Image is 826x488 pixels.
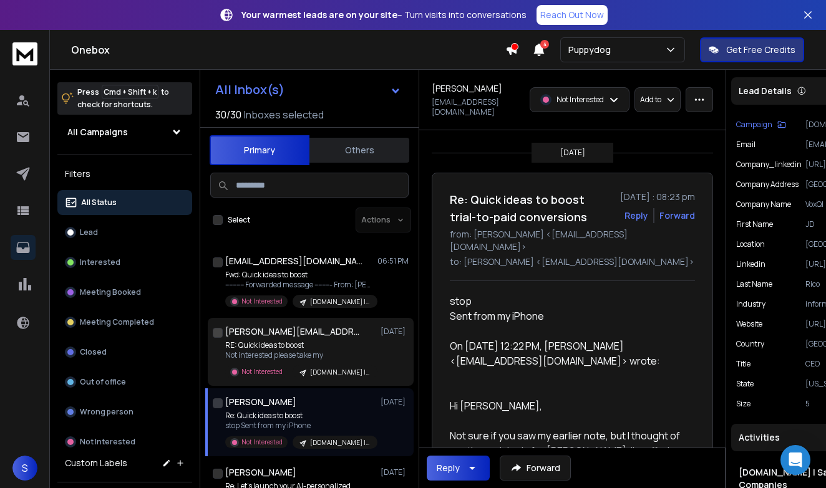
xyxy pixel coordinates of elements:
[57,399,192,424] button: Wrong person
[540,9,604,21] p: Reach Out Now
[568,44,616,56] p: Puppydog
[57,165,192,183] h3: Filters
[57,190,192,215] button: All Status
[57,429,192,454] button: Not Interested
[736,120,786,130] button: Campaign
[80,377,126,387] p: Out of office
[736,140,756,150] p: Email
[736,279,772,289] p: Last Name
[739,85,792,97] p: Lead Details
[215,107,241,122] span: 30 / 30
[310,297,370,307] p: [DOMAIN_NAME] | SaaS Companies
[736,339,764,349] p: Country
[736,179,799,189] p: Company Address
[736,219,773,229] p: First Name
[12,456,37,481] button: S
[244,107,324,122] h3: Inboxes selected
[102,85,158,99] span: Cmd + Shift + k
[225,411,375,421] p: Re: Quick ideas to boost
[80,437,135,447] p: Not Interested
[624,209,648,222] button: Reply
[736,199,791,209] p: Company Name
[381,327,409,337] p: [DATE]
[225,421,375,431] p: stop Sent from my iPhone
[57,220,192,245] button: Lead
[57,370,192,395] button: Out of office
[225,466,296,479] h1: [PERSON_NAME]
[381,467,409,477] p: [DATE]
[57,280,192,305] button: Meeting Booked
[377,256,409,266] p: 06:51 PM
[310,438,370,447] p: [DOMAIN_NAME] | SaaS Companies
[80,227,98,237] p: Lead
[736,259,765,269] p: linkedin
[736,319,762,329] p: website
[225,280,375,290] p: ---------- Forwarded message --------- From: [PERSON_NAME]
[65,457,127,469] h3: Custom Labels
[241,9,527,21] p: – Turn visits into conversations
[450,309,685,323] div: Sent from my iPhone
[80,347,107,357] p: Closed
[432,97,522,117] p: [EMAIL_ADDRESS][DOMAIN_NAME]
[57,340,192,365] button: Closed
[225,350,375,360] p: Not interested please take my
[80,287,141,297] p: Meeting Booked
[12,42,37,65] img: logo
[57,310,192,335] button: Meeting Completed
[736,359,751,369] p: title
[450,191,613,226] h1: Re: Quick ideas to boost trial-to-paid conversions
[736,120,772,130] p: Campaign
[620,191,695,203] p: [DATE] : 08:23 pm
[67,126,128,138] h1: All Campaigns
[780,445,810,475] div: Open Intercom Messenger
[560,148,585,158] p: [DATE]
[450,338,685,383] blockquote: On [DATE] 12:22 PM, [PERSON_NAME] <[EMAIL_ADDRESS][DOMAIN_NAME]> wrote:
[537,5,608,25] a: Reach Out Now
[736,160,802,170] p: company_linkedin
[80,317,154,327] p: Meeting Completed
[225,325,362,338] h1: [PERSON_NAME][EMAIL_ADDRESS][DOMAIN_NAME]
[736,399,751,409] p: Size
[450,228,695,253] p: from: [PERSON_NAME] <[EMAIL_ADDRESS][DOMAIN_NAME]>
[540,40,549,49] span: 4
[77,86,169,111] p: Press to check for shortcuts.
[450,256,695,268] p: to: [PERSON_NAME] <[EMAIL_ADDRESS][DOMAIN_NAME]>
[427,456,490,481] button: Reply
[205,77,411,102] button: All Inbox(s)
[225,270,375,280] p: Fwd: Quick ideas to boost
[556,95,604,105] p: Not Interested
[241,9,397,21] strong: Your warmest leads are on your site
[228,215,250,225] label: Select
[726,44,795,56] p: Get Free Credits
[80,407,134,417] p: Wrong person
[80,257,120,267] p: Interested
[225,396,296,408] h1: [PERSON_NAME]
[659,209,695,222] div: Forward
[81,198,117,208] p: All Status
[71,42,505,57] h1: Onebox
[437,462,460,474] div: Reply
[736,379,754,389] p: State
[381,397,409,407] p: [DATE]
[225,255,362,267] h1: [EMAIL_ADDRESS][DOMAIN_NAME]
[57,250,192,275] button: Interested
[210,135,309,165] button: Primary
[500,456,571,481] button: Forward
[57,120,192,145] button: All Campaigns
[309,136,409,164] button: Others
[241,297,283,306] p: Not Interested
[225,340,375,350] p: RE: Quick ideas to boost
[640,95,661,105] p: Add to
[700,37,804,62] button: Get Free Credits
[432,82,502,95] h1: [PERSON_NAME]
[215,84,284,96] h1: All Inbox(s)
[241,367,283,376] p: Not Interested
[736,299,765,309] p: industry
[241,438,283,447] p: Not Interested
[310,368,370,377] p: [DOMAIN_NAME] | SaaS Companies
[736,239,765,249] p: location
[450,398,685,413] div: Hi [PERSON_NAME],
